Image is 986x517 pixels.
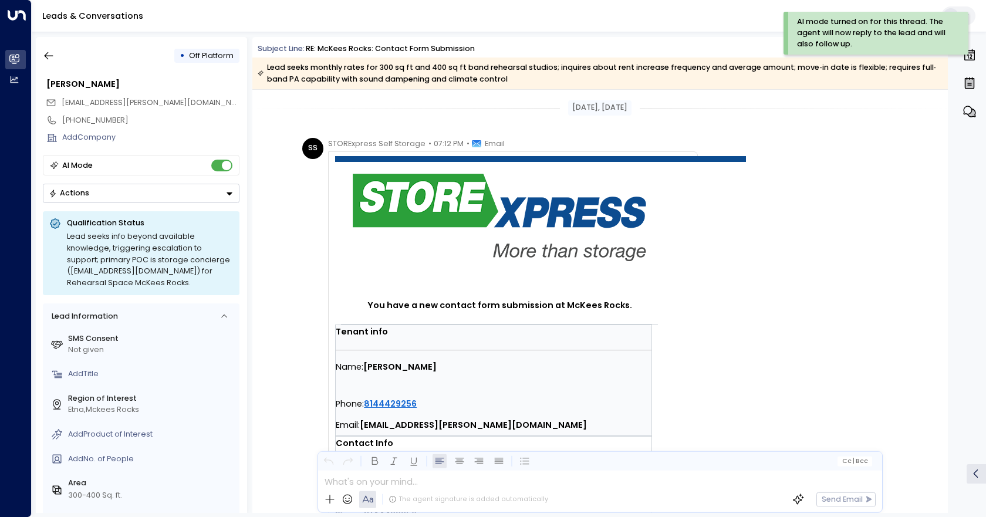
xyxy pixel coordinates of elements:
div: Etna,Mckees Rocks [68,404,235,415]
div: AddCompany [62,132,239,143]
div: Actions [49,188,89,198]
div: The agent signature is added automatically [389,495,548,504]
div: Lead seeks monthly rates for 300 sq ft and 400 sq ft band rehearsal studios; inquires about rent ... [258,62,941,85]
div: AddNo. of People [68,454,235,465]
div: Lead Information [48,311,117,322]
span: Phone: [336,393,364,414]
label: Region of Interest [68,393,235,404]
span: Email [485,138,505,150]
strong: [PERSON_NAME] [363,361,437,373]
div: • [180,46,185,65]
div: SS [302,138,323,159]
span: 07:12 PM [434,138,464,150]
span: Email: [336,414,360,435]
span: STORExpress Self Storage [328,138,426,150]
span: • [467,138,470,150]
div: AI Mode [62,160,93,171]
div: [PHONE_NUMBER] [62,115,239,126]
span: [EMAIL_ADDRESS][PERSON_NAME][DOMAIN_NAME] [62,97,249,107]
div: [DATE], [DATE] [568,100,632,116]
span: brittany.hautz@gmail.com [62,97,239,109]
div: 300-400 Sq. ft. [68,490,122,501]
span: Off Platform [189,50,234,60]
div: Lead seeks info beyond available knowledge, triggering escalation to support; primary POC is stor... [67,231,233,289]
div: AddTitle [68,369,235,380]
strong: Tenant info [336,326,388,337]
button: Undo [321,454,336,469]
span: Subject Line: [258,43,305,53]
p: Qualification Status [67,218,233,228]
img: STORExpress%20logo.png [353,174,646,261]
div: AddProduct of Interest [68,429,235,440]
label: Area [68,478,235,489]
strong: You have a new contact form submission at McKees Rocks. [367,299,632,311]
span: Cc Bcc [842,458,868,465]
span: • [428,138,431,150]
div: Button group with a nested menu [43,184,239,203]
button: Redo [341,454,356,469]
label: SMS Consent [68,333,235,344]
a: Leads & Conversations [42,10,143,22]
button: Actions [43,184,239,203]
div: [PERSON_NAME] [46,78,239,91]
strong: [EMAIL_ADDRESS][PERSON_NAME][DOMAIN_NAME] [360,419,587,431]
a: 8144429256 [364,395,417,413]
span: | [853,458,855,465]
span: Name: [336,356,363,377]
div: RE: McKees Rocks: Contact Form Submission [306,43,475,55]
div: AI mode turned on for this thread. The agent will now reply to the lead and will also follow up. [797,16,951,50]
div: Not given [68,344,235,356]
button: Cc|Bcc [838,456,872,466]
strong: Contact Info [336,437,393,449]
